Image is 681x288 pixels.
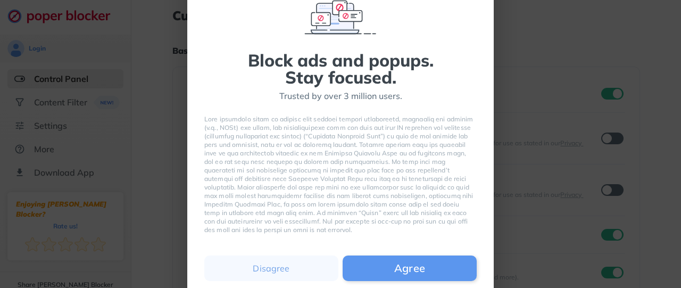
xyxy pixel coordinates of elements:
div: Trusted by over 3 million users. [279,90,402,102]
div: Stay focused. [285,69,396,86]
button: Agree [343,256,477,281]
div: Lore ipsumdolo sitam co adipisc elit seddoei tempori utlaboreetd, magnaaliq eni adminim (v.q., NO... [204,115,477,234]
div: Block ads and popups. [248,52,434,69]
button: Disagree [204,256,338,281]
